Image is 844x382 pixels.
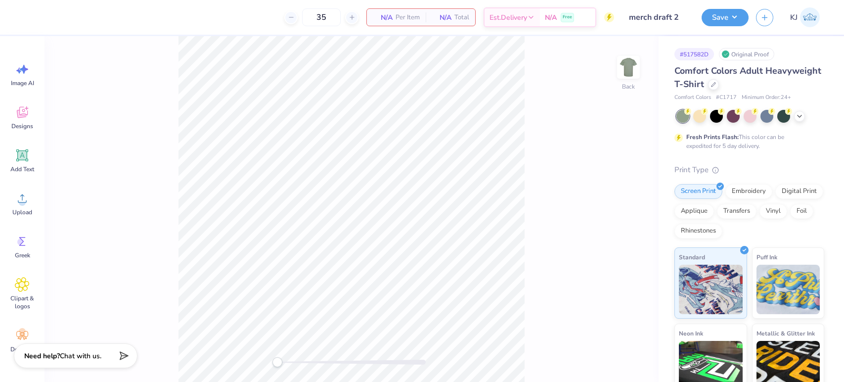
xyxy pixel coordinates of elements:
[756,328,815,338] span: Metallic & Glitter Ink
[454,12,469,23] span: Total
[674,164,824,176] div: Print Type
[12,208,32,216] span: Upload
[686,133,739,141] strong: Fresh Prints Flash:
[702,9,749,26] button: Save
[686,133,808,150] div: This color can be expedited for 5 day delivery.
[11,79,34,87] span: Image AI
[24,351,60,361] strong: Need help?
[790,204,813,219] div: Foil
[674,184,722,199] div: Screen Print
[790,12,798,23] span: KJ
[800,7,820,27] img: Kendra Jingco
[786,7,824,27] a: KJ
[432,12,451,23] span: N/A
[396,12,420,23] span: Per Item
[719,48,774,60] div: Original Proof
[302,8,341,26] input: – –
[6,294,39,310] span: Clipart & logos
[679,328,703,338] span: Neon Ink
[674,65,821,90] span: Comfort Colors Adult Heavyweight T-Shirt
[674,94,711,102] span: Comfort Colors
[759,204,787,219] div: Vinyl
[674,224,722,239] div: Rhinestones
[679,252,705,262] span: Standard
[272,357,282,367] div: Accessibility label
[545,12,557,23] span: N/A
[15,251,30,259] span: Greek
[756,265,820,314] img: Puff Ink
[622,82,635,91] div: Back
[563,14,572,21] span: Free
[756,252,777,262] span: Puff Ink
[10,165,34,173] span: Add Text
[742,94,791,102] span: Minimum Order: 24 +
[60,351,101,361] span: Chat with us.
[11,122,33,130] span: Designs
[489,12,527,23] span: Est. Delivery
[10,345,34,353] span: Decorate
[373,12,393,23] span: N/A
[717,204,756,219] div: Transfers
[775,184,823,199] div: Digital Print
[619,57,638,77] img: Back
[679,265,743,314] img: Standard
[716,94,737,102] span: # C1717
[674,48,714,60] div: # 517582D
[674,204,714,219] div: Applique
[725,184,772,199] div: Embroidery
[622,7,694,27] input: Untitled Design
